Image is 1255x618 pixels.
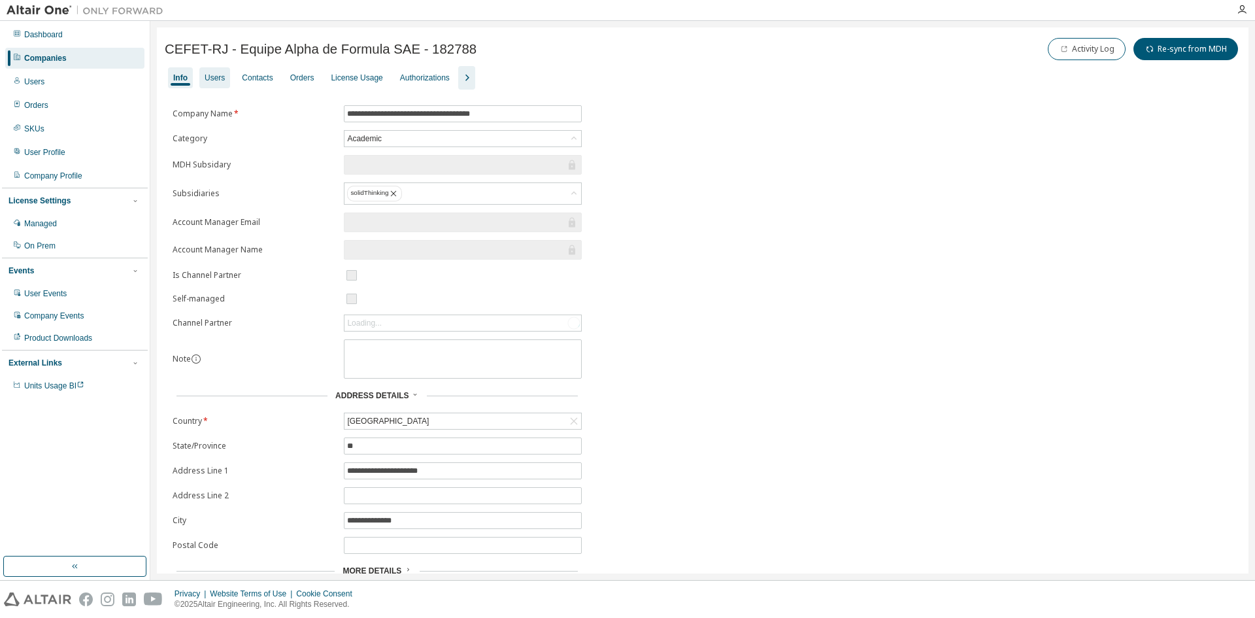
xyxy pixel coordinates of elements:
[175,599,360,610] p: © 2025 Altair Engineering, Inc. All Rights Reserved.
[210,589,296,599] div: Website Terms of Use
[8,196,71,206] div: License Settings
[345,131,384,146] div: Academic
[173,270,336,281] label: Is Channel Partner
[290,73,314,83] div: Orders
[173,188,336,199] label: Subsidiaries
[344,315,581,331] div: Loading...
[24,147,65,158] div: User Profile
[24,241,56,251] div: On Prem
[8,358,62,368] div: External Links
[205,73,225,83] div: Users
[173,109,336,119] label: Company Name
[24,53,67,63] div: Companies
[343,566,401,575] span: More Details
[173,294,336,304] label: Self-managed
[173,466,336,476] label: Address Line 1
[296,589,360,599] div: Cookie Consent
[173,73,188,83] div: Info
[242,73,273,83] div: Contacts
[400,73,450,83] div: Authorizations
[24,29,63,40] div: Dashboard
[24,124,44,134] div: SKUs
[347,186,402,201] div: solidThinking
[79,592,93,606] img: facebook.svg
[24,218,57,229] div: Managed
[175,589,210,599] div: Privacy
[101,592,114,606] img: instagram.svg
[344,131,581,146] div: Academic
[191,354,201,364] button: information
[331,73,382,83] div: License Usage
[24,171,82,181] div: Company Profile
[24,311,84,321] div: Company Events
[144,592,163,606] img: youtube.svg
[24,381,84,390] span: Units Usage BI
[1133,38,1238,60] button: Re-sync from MDH
[24,333,92,343] div: Product Downloads
[173,160,336,170] label: MDH Subsidary
[173,540,336,551] label: Postal Code
[173,515,336,526] label: City
[173,490,336,501] label: Address Line 2
[7,4,170,17] img: Altair One
[173,416,336,426] label: Country
[165,42,477,57] span: CEFET-RJ - Equipe Alpha de Formula SAE - 182788
[122,592,136,606] img: linkedin.svg
[173,245,336,255] label: Account Manager Name
[173,133,336,144] label: Category
[347,318,382,328] div: Loading...
[4,592,71,606] img: altair_logo.svg
[173,353,191,364] label: Note
[24,288,67,299] div: User Events
[344,413,581,429] div: [GEOGRAPHIC_DATA]
[173,318,336,328] label: Channel Partner
[24,77,44,87] div: Users
[173,441,336,451] label: State/Province
[24,100,48,111] div: Orders
[335,391,409,400] span: Address Details
[345,414,431,428] div: [GEOGRAPHIC_DATA]
[173,217,336,228] label: Account Manager Email
[344,183,581,204] div: solidThinking
[1048,38,1126,60] button: Activity Log
[8,266,34,276] div: Events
